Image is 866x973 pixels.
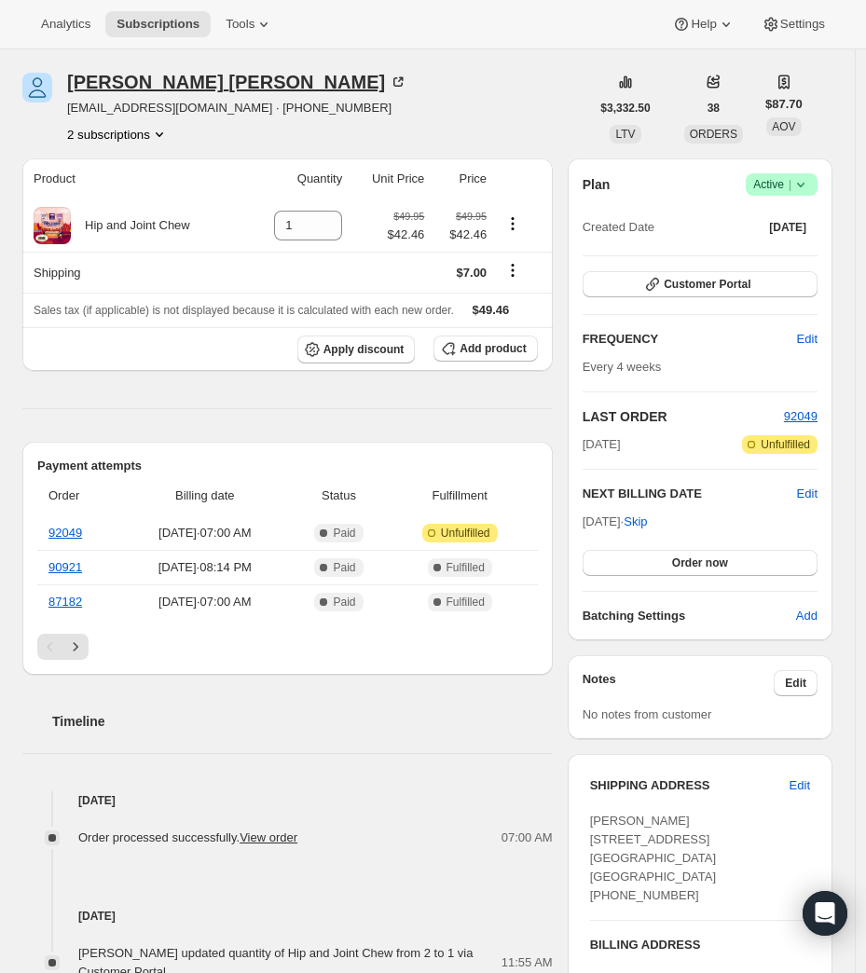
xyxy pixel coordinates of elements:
[125,593,284,611] span: [DATE] · 07:00 AM
[785,676,806,691] span: Edit
[34,304,454,317] span: Sales tax (if applicable) is not displayed because it is calculated with each new order.
[784,407,818,426] button: 92049
[71,216,190,235] div: Hip and Joint Chew
[240,830,297,844] a: View order
[600,101,650,116] span: $3,332.50
[125,486,284,505] span: Billing date
[769,220,806,235] span: [DATE]
[22,791,553,810] h4: [DATE]
[498,260,528,281] button: Shipping actions
[790,776,810,795] span: Edit
[37,634,538,660] nav: Pagination
[441,526,490,541] span: Unfulfilled
[624,513,647,531] span: Skip
[758,214,818,240] button: [DATE]
[67,73,407,91] div: [PERSON_NAME] [PERSON_NAME]
[473,303,510,317] span: $49.46
[447,595,485,610] span: Fulfilled
[22,252,246,293] th: Shipping
[583,175,611,194] h2: Plan
[333,526,355,541] span: Paid
[590,776,790,795] h3: SHIPPING ADDRESS
[583,435,621,454] span: [DATE]
[583,218,654,237] span: Created Date
[22,158,246,199] th: Product
[447,560,485,575] span: Fulfilled
[664,277,750,292] span: Customer Portal
[612,507,658,537] button: Skip
[348,158,430,199] th: Unit Price
[778,771,821,801] button: Edit
[583,330,797,349] h2: FREQUENCY
[393,486,527,505] span: Fulfillment
[789,177,791,192] span: |
[125,524,284,542] span: [DATE] · 07:00 AM
[661,11,746,37] button: Help
[761,437,810,452] span: Unfulfilled
[589,95,661,121] button: $3,332.50
[708,101,720,116] span: 38
[48,560,82,574] a: 90921
[498,213,528,234] button: Product actions
[52,712,553,731] h2: Timeline
[583,707,712,721] span: No notes from customer
[388,226,425,244] span: $42.46
[803,891,847,936] div: Open Intercom Messenger
[502,953,553,972] span: 11:55 AM
[62,634,89,660] button: Next
[125,558,284,577] span: [DATE] · 08:14 PM
[117,17,199,32] span: Subscriptions
[784,409,818,423] a: 92049
[78,830,297,844] span: Order processed successfully.
[590,814,716,902] span: [PERSON_NAME] [STREET_ADDRESS] [GEOGRAPHIC_DATA] [GEOGRAPHIC_DATA] [PHONE_NUMBER]
[435,226,487,244] span: $42.46
[22,907,553,925] h4: [DATE]
[226,17,254,32] span: Tools
[105,11,211,37] button: Subscriptions
[615,128,635,141] span: LTV
[583,271,818,297] button: Customer Portal
[690,128,737,141] span: ORDERS
[430,158,492,199] th: Price
[765,95,803,114] span: $87.70
[786,324,829,354] button: Edit
[796,607,818,625] span: Add
[433,336,537,362] button: Add product
[456,211,487,222] small: $49.95
[797,330,818,349] span: Edit
[296,486,381,505] span: Status
[772,120,795,133] span: AOV
[37,457,538,475] h2: Payment attempts
[457,266,488,280] span: $7.00
[583,670,775,696] h3: Notes
[780,17,825,32] span: Settings
[460,341,526,356] span: Add product
[22,73,52,103] span: Susana Serna
[672,555,728,570] span: Order now
[785,601,829,631] button: Add
[214,11,284,37] button: Tools
[583,360,662,374] span: Every 4 weeks
[583,485,797,503] h2: NEXT BILLING DATE
[750,11,836,37] button: Settings
[48,526,82,540] a: 92049
[753,175,810,194] span: Active
[333,595,355,610] span: Paid
[583,550,818,576] button: Order now
[333,560,355,575] span: Paid
[502,829,553,847] span: 07:00 AM
[37,475,119,516] th: Order
[30,11,102,37] button: Analytics
[34,207,71,244] img: product img
[48,595,82,609] a: 87182
[590,936,810,954] h3: BILLING ADDRESS
[246,158,349,199] th: Quantity
[797,485,818,503] button: Edit
[323,342,405,357] span: Apply discount
[583,607,796,625] h6: Batching Settings
[583,407,784,426] h2: LAST ORDER
[691,17,716,32] span: Help
[774,670,818,696] button: Edit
